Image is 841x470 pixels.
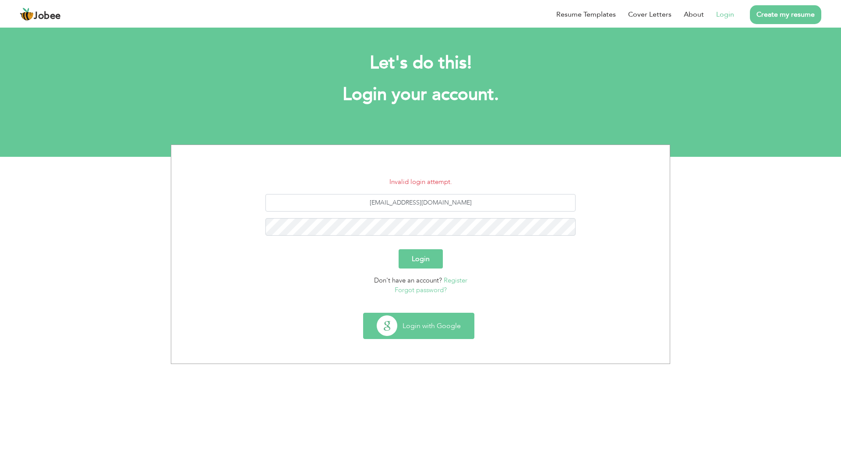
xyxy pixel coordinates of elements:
a: Create my resume [750,5,821,24]
h1: Login your account. [184,83,657,106]
a: Forgot password? [395,286,447,294]
img: jobee.io [20,7,34,21]
a: Login [716,9,734,20]
button: Login with Google [364,313,474,339]
input: Email [265,194,576,212]
span: Jobee [34,11,61,21]
a: Cover Letters [628,9,671,20]
li: Invalid login attempt. [178,177,663,187]
button: Login [399,249,443,269]
a: About [684,9,704,20]
a: Register [444,276,467,285]
span: Don't have an account? [374,276,442,285]
a: Jobee [20,7,61,21]
a: Resume Templates [556,9,616,20]
h2: Let's do this! [184,52,657,74]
